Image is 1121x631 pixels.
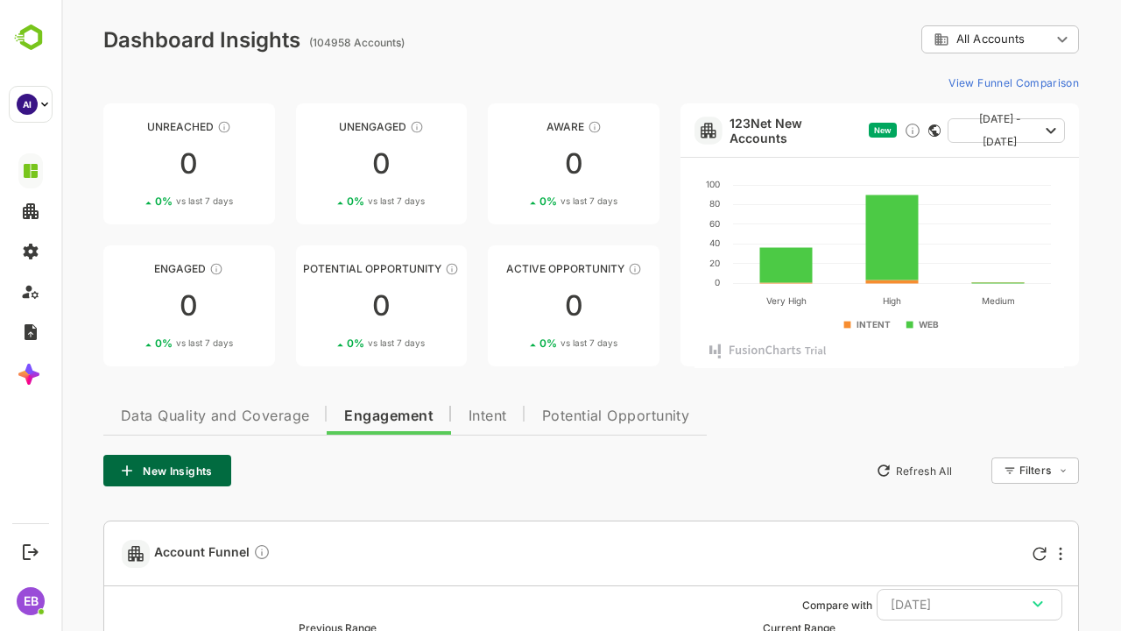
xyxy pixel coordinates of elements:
[192,543,209,564] div: Compare Funnel to any previous dates, and click on any plot in the current funnel to view the det...
[427,150,598,178] div: 0
[235,150,406,178] div: 0
[807,457,899,485] button: Refresh All
[42,292,214,320] div: 0
[42,262,214,275] div: Engaged
[235,245,406,366] a: Potential OpportunityThese accounts are MQAs and can be passed on to Inside Sales00%vs last 7 days
[478,195,556,208] div: 0 %
[235,120,406,133] div: Unengaged
[499,195,556,208] span: vs last 7 days
[286,337,363,350] div: 0 %
[94,337,172,350] div: 0 %
[235,262,406,275] div: Potential Opportunity
[286,195,363,208] div: 0 %
[880,68,1018,96] button: View Funnel Comparison
[42,120,214,133] div: Unreached
[900,108,977,153] span: [DATE] - [DATE]
[307,337,363,350] span: vs last 7 days
[427,245,598,366] a: Active OpportunityThese accounts have open opportunities which might be at any of the Sales Stage...
[668,116,800,145] a: 123Net New Accounts
[248,36,349,49] ag: (104958 Accounts)
[94,195,172,208] div: 0 %
[499,337,556,350] span: vs last 7 days
[705,295,745,307] text: Very High
[478,337,556,350] div: 0 %
[956,455,1018,486] div: Filters
[895,32,963,46] span: All Accounts
[60,409,248,423] span: Data Quality and Coverage
[815,589,1001,620] button: [DATE]
[813,125,830,135] span: New
[384,262,398,276] div: These accounts are MQAs and can be passed on to Inside Sales
[42,245,214,366] a: EngagedThese accounts are warm, further nurturing would qualify them to MQAs00%vs last 7 days
[17,587,45,615] div: EB
[867,124,879,137] div: This card does not support filter and segments
[958,464,990,477] div: Filters
[653,277,659,287] text: 0
[349,120,363,134] div: These accounts have not shown enough engagement and need nurturing
[42,27,239,53] div: Dashboard Insights
[235,103,406,224] a: UnengagedThese accounts have not shown enough engagement and need nurturing00%vs last 7 days
[741,599,811,612] ag: Compare with
[115,337,172,350] span: vs last 7 days
[9,21,53,54] img: BambooboxLogoMark.f1c84d78b4c51b1a7b5f700c9845e183.svg
[156,120,170,134] div: These accounts have not been engaged with for a defined time period
[843,122,860,139] div: Discover new ICP-fit accounts showing engagement — via intent surges, anonymous website visits, L...
[42,150,214,178] div: 0
[872,32,990,47] div: All Accounts
[235,292,406,320] div: 0
[17,94,38,115] div: AI
[648,198,659,209] text: 80
[648,218,659,229] text: 60
[307,195,363,208] span: vs last 7 days
[42,455,170,486] button: New Insights
[920,295,954,306] text: Medium
[427,103,598,224] a: AwareThese accounts have just entered the buying cycle and need further nurturing00%vs last 7 days
[148,262,162,276] div: These accounts are warm, further nurturing would qualify them to MQAs
[427,292,598,320] div: 0
[567,262,581,276] div: These accounts have open opportunities which might be at any of the Sales Stages
[283,409,372,423] span: Engagement
[115,195,172,208] span: vs last 7 days
[821,295,840,307] text: High
[829,593,987,616] div: [DATE]
[971,547,985,561] div: Refresh
[481,409,629,423] span: Potential Opportunity
[998,547,1001,561] div: More
[648,238,659,248] text: 40
[18,540,42,564] button: Logout
[407,409,446,423] span: Intent
[648,258,659,268] text: 20
[93,543,209,564] span: Account Funnel
[427,120,598,133] div: Aware
[526,120,540,134] div: These accounts have just entered the buying cycle and need further nurturing
[645,179,659,189] text: 100
[886,118,1004,143] button: [DATE] - [DATE]
[427,262,598,275] div: Active Opportunity
[42,103,214,224] a: UnreachedThese accounts have not been engaged with for a defined time period00%vs last 7 days
[860,23,1018,57] div: All Accounts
